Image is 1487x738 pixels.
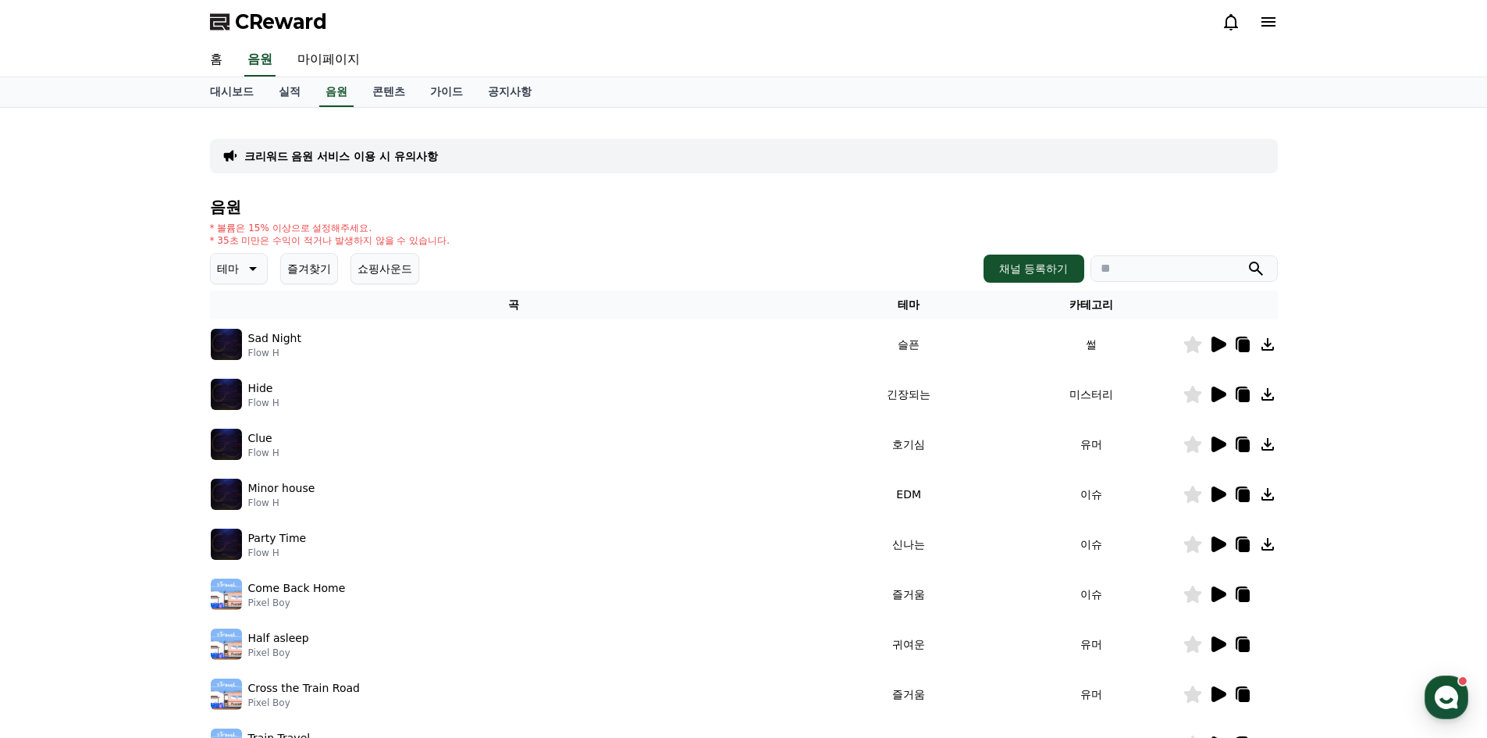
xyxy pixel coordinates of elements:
[817,569,1000,619] td: 즐거움
[210,9,327,34] a: CReward
[210,234,450,247] p: * 35초 미만은 수익이 적거나 발생하지 않을 수 있습니다.
[817,319,1000,369] td: 슬픈
[984,255,1083,283] button: 채널 등록하기
[248,597,346,609] p: Pixel Boy
[235,9,327,34] span: CReward
[241,519,260,531] span: 설정
[418,77,475,107] a: 가이드
[360,77,418,107] a: 콘텐츠
[248,447,279,459] p: Flow H
[248,580,346,597] p: Come Back Home
[201,495,300,534] a: 설정
[248,397,279,409] p: Flow H
[248,647,309,659] p: Pixel Boy
[475,77,544,107] a: 공지사항
[248,347,301,359] p: Flow H
[248,680,360,697] p: Cross the Train Road
[1000,419,1183,469] td: 유머
[211,529,242,560] img: music
[1000,569,1183,619] td: 이슈
[244,148,438,164] a: 크리워드 음원 서비스 이용 시 유의사항
[143,519,162,532] span: 대화
[1000,519,1183,569] td: 이슈
[248,380,273,397] p: Hide
[319,77,354,107] a: 음원
[210,222,450,234] p: * 볼륨은 15% 이상으로 설정해주세요.
[285,44,372,77] a: 마이페이지
[211,579,242,610] img: music
[211,429,242,460] img: music
[266,77,313,107] a: 실적
[248,630,309,647] p: Half asleep
[210,198,1278,216] h4: 음원
[197,77,266,107] a: 대시보드
[248,547,307,559] p: Flow H
[244,44,276,77] a: 음원
[197,44,235,77] a: 홈
[248,530,307,547] p: Party Time
[817,291,1000,319] th: 테마
[248,497,315,509] p: Flow H
[1000,291,1183,319] th: 카테고리
[248,430,272,447] p: Clue
[817,469,1000,519] td: EDM
[211,329,242,360] img: music
[211,629,242,660] img: music
[248,697,360,709] p: Pixel Boy
[103,495,201,534] a: 대화
[280,253,338,284] button: 즐겨찾기
[817,369,1000,419] td: 긴장되는
[210,253,268,284] button: 테마
[1000,469,1183,519] td: 이슈
[211,679,242,710] img: music
[1000,319,1183,369] td: 썰
[217,258,239,280] p: 테마
[5,495,103,534] a: 홈
[248,480,315,497] p: Minor house
[210,291,818,319] th: 곡
[211,479,242,510] img: music
[248,330,301,347] p: Sad Night
[1000,669,1183,719] td: 유머
[211,379,242,410] img: music
[817,419,1000,469] td: 호기심
[817,519,1000,569] td: 신나는
[1000,369,1183,419] td: 미스터리
[49,519,59,531] span: 홈
[817,669,1000,719] td: 즐거움
[1000,619,1183,669] td: 유머
[817,619,1000,669] td: 귀여운
[350,253,419,284] button: 쇼핑사운드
